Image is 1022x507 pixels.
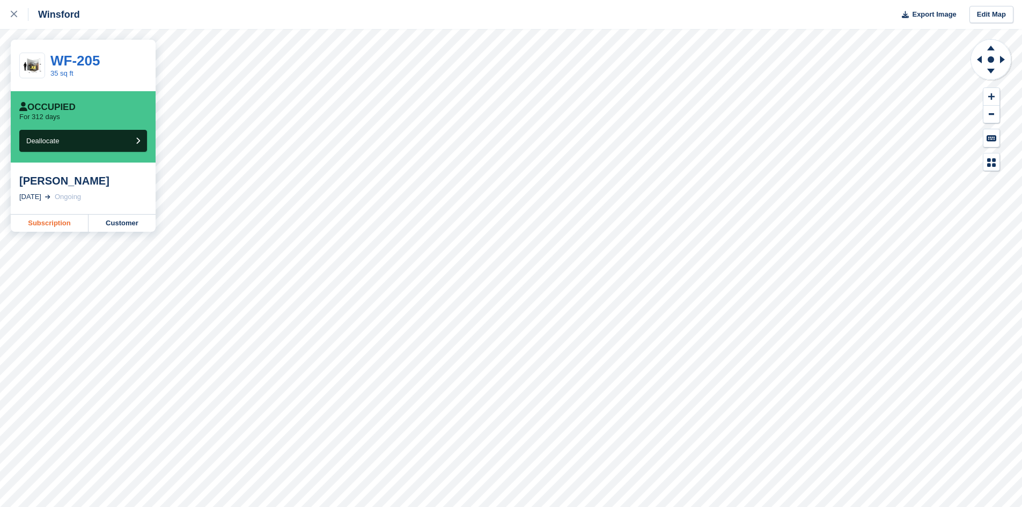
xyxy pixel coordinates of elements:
[969,6,1013,24] a: Edit Map
[912,9,956,20] span: Export Image
[895,6,957,24] button: Export Image
[19,102,76,113] div: Occupied
[19,130,147,152] button: Deallocate
[55,192,81,202] div: Ongoing
[983,129,999,147] button: Keyboard Shortcuts
[20,56,45,75] img: 35-sqft-unit%20(4).jpg
[11,215,89,232] a: Subscription
[983,88,999,106] button: Zoom In
[983,106,999,123] button: Zoom Out
[19,192,41,202] div: [DATE]
[89,215,156,232] a: Customer
[50,69,73,77] a: 35 sq ft
[50,53,100,69] a: WF-205
[19,113,60,121] p: For 312 days
[26,137,59,145] span: Deallocate
[45,195,50,199] img: arrow-right-light-icn-cde0832a797a2874e46488d9cf13f60e5c3a73dbe684e267c42b8395dfbc2abf.svg
[983,153,999,171] button: Map Legend
[19,174,147,187] div: [PERSON_NAME]
[28,8,80,21] div: Winsford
